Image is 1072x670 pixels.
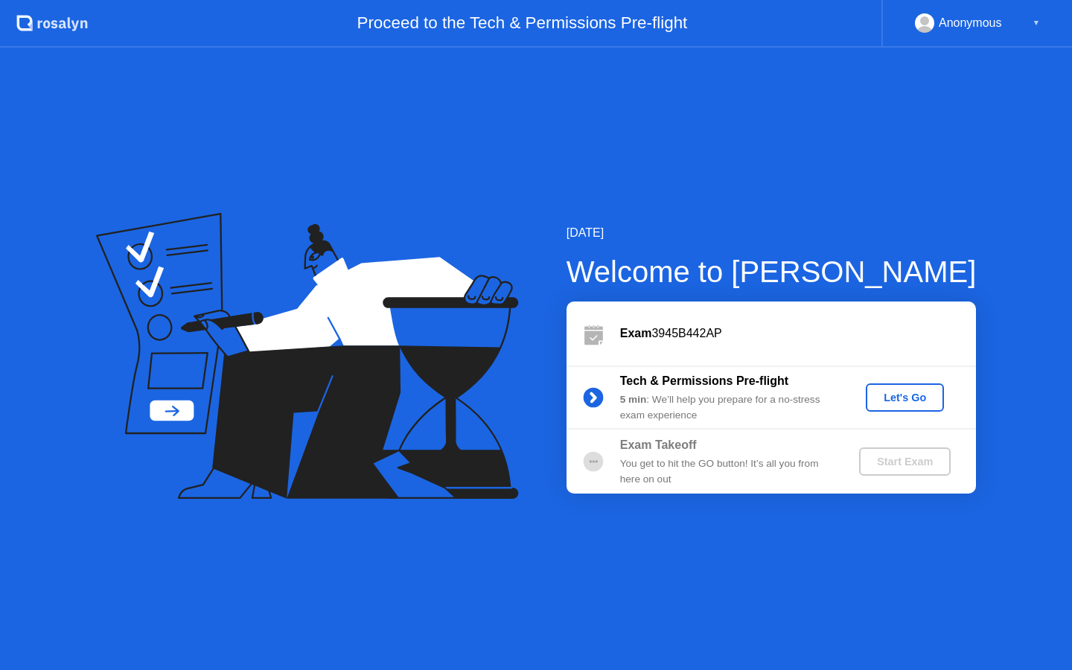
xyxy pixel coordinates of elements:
b: Exam [620,327,652,339]
div: : We’ll help you prepare for a no-stress exam experience [620,392,835,423]
div: Start Exam [865,456,945,468]
button: Start Exam [859,447,951,476]
div: 3945B442AP [620,325,976,342]
div: ▼ [1033,13,1040,33]
b: Exam Takeoff [620,438,697,451]
b: Tech & Permissions Pre-flight [620,374,788,387]
button: Let's Go [866,383,944,412]
b: 5 min [620,394,647,405]
div: [DATE] [567,224,977,242]
div: You get to hit the GO button! It’s all you from here on out [620,456,835,487]
div: Anonymous [939,13,1002,33]
div: Let's Go [872,392,938,403]
div: Welcome to [PERSON_NAME] [567,249,977,294]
